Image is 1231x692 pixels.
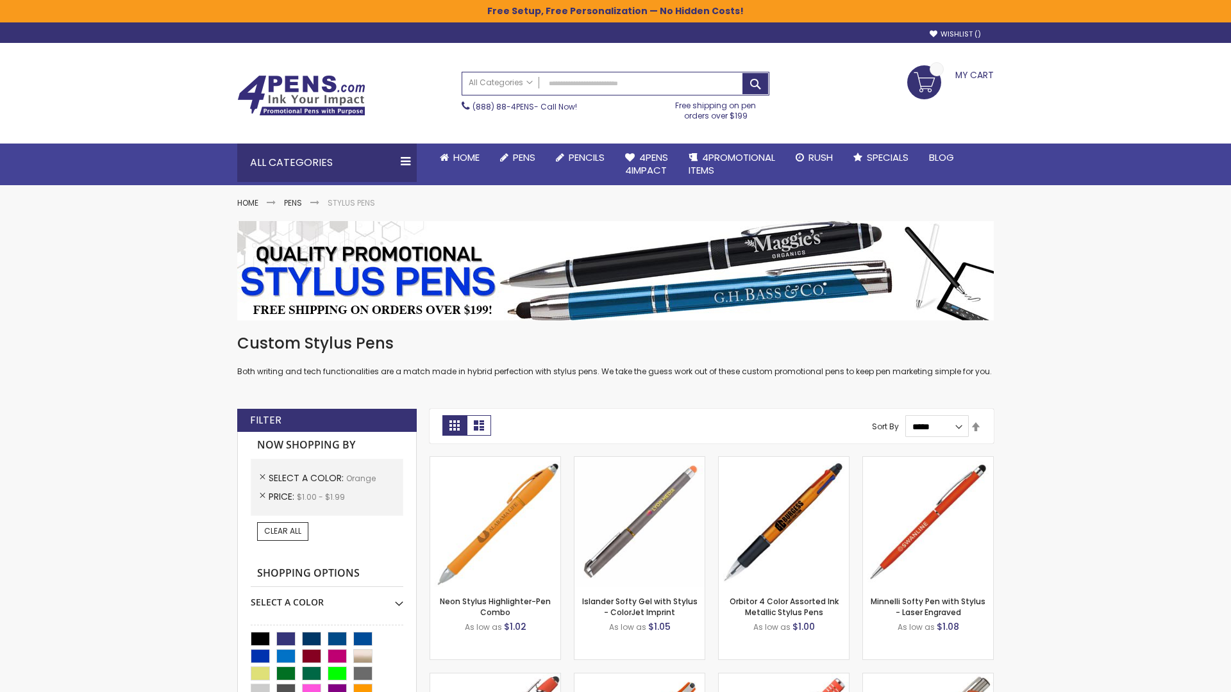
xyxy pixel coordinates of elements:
[678,144,785,185] a: 4PROMOTIONALITEMS
[792,620,815,633] span: $1.00
[237,333,994,354] h1: Custom Stylus Pens
[574,456,705,467] a: Islander Softy Gel with Stylus - ColorJet Imprint-Orange
[490,144,546,172] a: Pens
[719,456,849,467] a: Orbitor 4 Color Assorted Ink Metallic Stylus Pens-Orange
[442,415,467,436] strong: Grid
[237,333,994,377] div: Both writing and tech functionalities are a match made in hybrid perfection with stylus pens. We ...
[251,587,403,609] div: Select A Color
[473,101,577,112] span: - Call Now!
[871,596,985,617] a: Minnelli Softy Pen with Stylus - Laser Engraved
[719,457,849,587] img: Orbitor 4 Color Assorted Ink Metallic Stylus Pens-Orange
[440,596,551,617] a: Neon Stylus Highlighter-Pen Combo
[430,673,560,684] a: 4P-MS8B-Orange
[346,473,376,484] span: Orange
[237,144,417,182] div: All Categories
[753,622,791,632] span: As low as
[719,673,849,684] a: Marin Softy Pen with Stylus - Laser Engraved-Orange
[251,560,403,588] strong: Shopping Options
[546,144,615,172] a: Pencils
[504,620,526,633] span: $1.02
[284,197,302,208] a: Pens
[919,144,964,172] a: Blog
[574,457,705,587] img: Islander Softy Gel with Stylus - ColorJet Imprint-Orange
[430,144,490,172] a: Home
[569,151,605,164] span: Pencils
[898,622,935,632] span: As low as
[872,421,899,432] label: Sort By
[469,78,533,88] span: All Categories
[297,491,345,502] span: $1.00 - $1.99
[937,620,959,633] span: $1.08
[453,151,480,164] span: Home
[843,144,919,172] a: Specials
[625,151,668,177] span: 4Pens 4impact
[930,29,981,39] a: Wishlist
[863,457,993,587] img: Minnelli Softy Pen with Stylus - Laser Engraved-Orange
[867,151,909,164] span: Specials
[929,151,954,164] span: Blog
[574,673,705,684] a: Avendale Velvet Touch Stylus Gel Pen-Orange
[465,622,502,632] span: As low as
[513,151,535,164] span: Pens
[430,457,560,587] img: Neon Stylus Highlighter-Pen Combo-Orange
[257,522,308,540] a: Clear All
[237,197,258,208] a: Home
[430,456,560,467] a: Neon Stylus Highlighter-Pen Combo-Orange
[863,673,993,684] a: Tres-Chic Softy Brights with Stylus Pen - Laser-Orange
[328,197,375,208] strong: Stylus Pens
[689,151,775,177] span: 4PROMOTIONAL ITEMS
[730,596,839,617] a: Orbitor 4 Color Assorted Ink Metallic Stylus Pens
[648,620,671,633] span: $1.05
[237,221,994,320] img: Stylus Pens
[615,144,678,185] a: 4Pens4impact
[250,413,281,427] strong: Filter
[269,472,346,484] span: Select A Color
[609,622,646,632] span: As low as
[582,596,698,617] a: Islander Softy Gel with Stylus - ColorJet Imprint
[251,432,403,459] strong: Now Shopping by
[237,75,365,116] img: 4Pens Custom Pens and Promotional Products
[808,151,833,164] span: Rush
[264,525,301,536] span: Clear All
[662,95,770,121] div: Free shipping on pen orders over $199
[785,144,843,172] a: Rush
[863,456,993,467] a: Minnelli Softy Pen with Stylus - Laser Engraved-Orange
[473,101,534,112] a: (888) 88-4PENS
[269,490,297,503] span: Price
[462,72,539,94] a: All Categories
